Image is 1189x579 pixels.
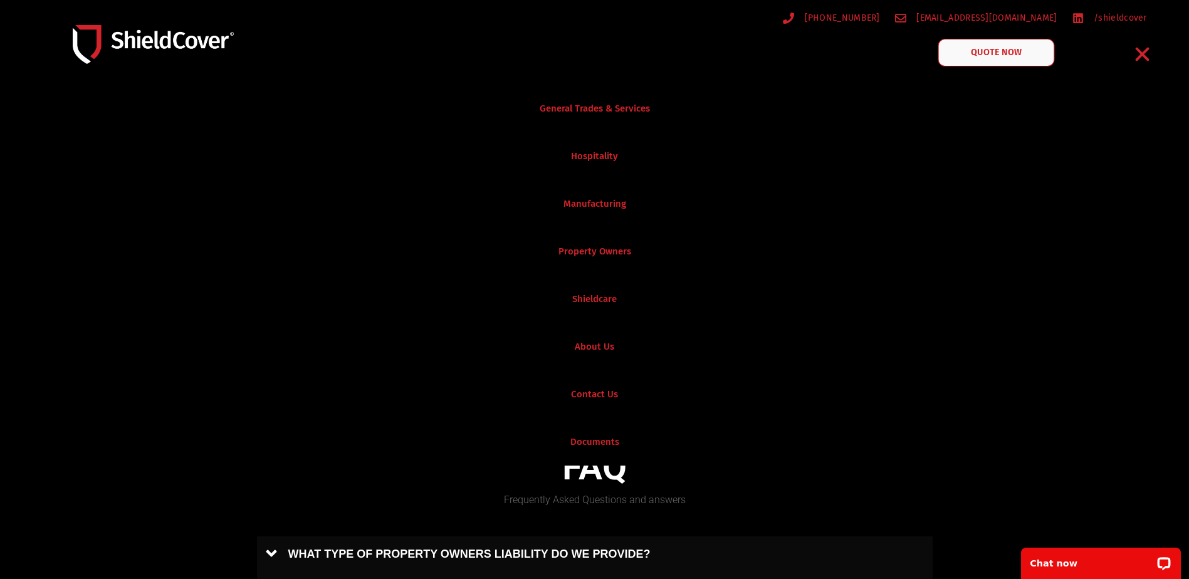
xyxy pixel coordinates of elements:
[913,10,1057,26] span: [EMAIL_ADDRESS][DOMAIN_NAME]
[73,25,234,65] img: Shield-Cover-Underwriting-Australia-logo-full
[1072,10,1147,26] a: /shieldcover
[802,10,880,26] span: [PHONE_NUMBER]
[1013,540,1189,579] iframe: LiveChat chat widget
[257,446,933,489] h4: FAQ
[938,39,1055,66] a: QUOTE NOW
[783,10,880,26] a: [PHONE_NUMBER]
[1091,10,1147,26] span: /shieldcover
[257,536,933,572] a: WHAT TYPE OF PROPERTY OWNERS LIABILITY DO WE PROVIDE?
[895,10,1057,26] a: [EMAIL_ADDRESS][DOMAIN_NAME]
[1128,39,1157,69] div: Menu Toggle
[972,48,1022,57] span: QUOTE NOW
[257,495,933,505] h5: Frequently Asked Questions and answers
